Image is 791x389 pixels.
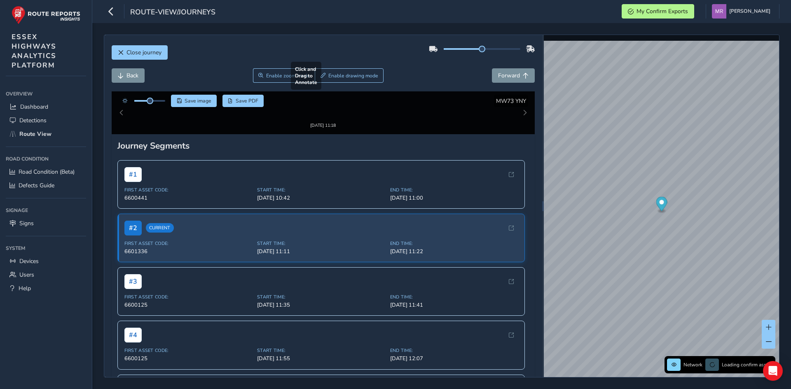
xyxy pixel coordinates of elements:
[171,95,217,107] button: Save
[12,32,56,70] span: ESSEX HIGHWAYS ANALYTICS PLATFORM
[266,72,310,79] span: Enable zoom mode
[6,254,86,268] a: Devices
[112,45,168,60] button: Close journey
[257,187,385,194] span: [DATE] 10:42
[124,321,142,335] span: # 4
[124,374,142,389] span: # 5
[6,217,86,230] a: Signs
[257,240,385,248] span: [DATE] 11:11
[19,271,34,279] span: Users
[298,104,348,112] img: Thumbnail frame
[390,340,518,347] span: End Time:
[763,361,783,381] div: Open Intercom Messenger
[124,187,253,194] span: 6600441
[222,95,264,107] button: PDF
[19,284,31,292] span: Help
[6,179,86,192] a: Defects Guide
[20,103,48,111] span: Dashboard
[146,216,174,226] span: Current
[315,68,384,83] button: Draw
[257,294,385,301] span: [DATE] 11:35
[390,187,518,194] span: [DATE] 11:00
[19,168,75,176] span: Road Condition (Beta)
[124,240,253,248] span: 6601336
[712,4,726,19] img: diamond-layout
[257,340,385,347] span: Start Time:
[712,4,773,19] button: [PERSON_NAME]
[117,133,529,144] div: Journey Segments
[6,114,86,127] a: Detections
[390,348,518,355] span: [DATE] 12:07
[112,68,145,83] button: Back
[257,179,385,186] span: Start Time:
[124,348,253,355] span: 6600125
[130,7,215,19] span: route-view/journeys
[126,49,161,56] span: Close journey
[6,88,86,100] div: Overview
[124,294,253,301] span: 6600125
[124,267,142,282] span: # 3
[390,294,518,301] span: [DATE] 11:41
[236,98,258,104] span: Save PDF
[683,361,702,368] span: Network
[19,116,47,124] span: Detections
[298,112,348,118] div: [DATE] 11:18
[124,287,253,293] span: First Asset Code:
[722,361,773,368] span: Loading confirm assets
[257,348,385,355] span: [DATE] 11:55
[126,72,138,79] span: Back
[6,153,86,165] div: Road Condition
[124,213,142,228] span: # 2
[492,68,535,83] button: Forward
[656,197,667,214] div: Map marker
[390,287,518,293] span: End Time:
[124,233,253,239] span: First Asset Code:
[124,340,253,347] span: First Asset Code:
[622,4,694,19] button: My Confirm Exports
[124,179,253,186] span: First Asset Code:
[6,100,86,114] a: Dashboard
[124,160,142,175] span: # 1
[257,233,385,239] span: Start Time:
[6,127,86,141] a: Route View
[328,72,378,79] span: Enable drawing mode
[19,257,39,265] span: Devices
[390,233,518,239] span: End Time:
[19,130,51,138] span: Route View
[390,179,518,186] span: End Time:
[6,242,86,254] div: System
[637,7,688,15] span: My Confirm Exports
[390,240,518,248] span: [DATE] 11:22
[729,4,770,19] span: [PERSON_NAME]
[19,182,54,189] span: Defects Guide
[6,282,86,295] a: Help
[6,268,86,282] a: Users
[6,165,86,179] a: Road Condition (Beta)
[498,72,520,79] span: Forward
[185,98,211,104] span: Save image
[253,68,315,83] button: Zoom
[12,6,80,24] img: rr logo
[19,219,34,227] span: Signs
[6,204,86,217] div: Signage
[496,97,526,105] span: MW73 YNY
[257,287,385,293] span: Start Time:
